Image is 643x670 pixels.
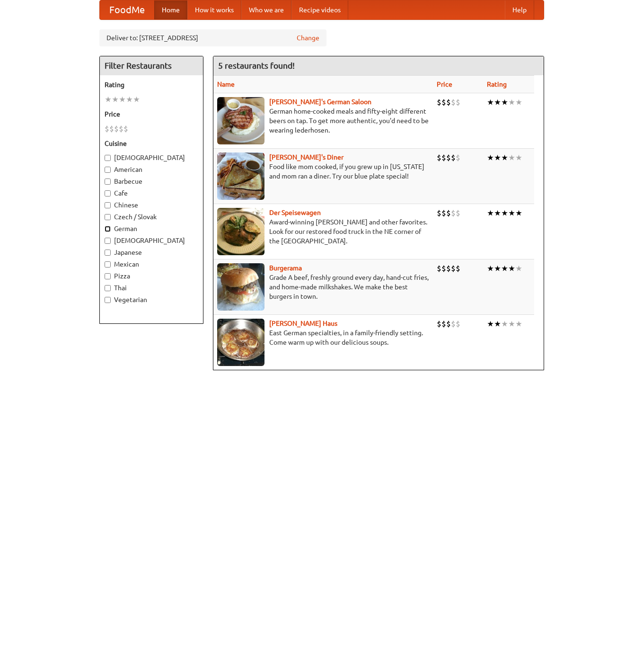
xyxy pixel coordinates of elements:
[105,124,109,134] li: $
[217,208,264,255] img: speisewagen.jpg
[508,319,515,329] li: ★
[494,319,501,329] li: ★
[494,263,501,274] li: ★
[105,165,198,174] label: American
[187,0,241,19] a: How it works
[487,152,494,163] li: ★
[441,208,446,218] li: $
[451,97,456,107] li: $
[451,263,456,274] li: $
[105,259,198,269] label: Mexican
[119,94,126,105] li: ★
[105,273,111,279] input: Pizza
[100,56,203,75] h4: Filter Restaurants
[100,0,154,19] a: FoodMe
[217,319,264,366] img: kohlhaus.jpg
[105,250,111,256] input: Japanese
[105,238,111,244] input: [DEMOGRAPHIC_DATA]
[99,29,326,46] div: Deliver to: [STREET_ADDRESS]
[487,208,494,218] li: ★
[451,152,456,163] li: $
[501,97,508,107] li: ★
[446,152,451,163] li: $
[446,319,451,329] li: $
[105,200,198,210] label: Chinese
[437,208,441,218] li: $
[456,97,460,107] li: $
[105,226,111,232] input: German
[217,97,264,144] img: esthers.jpg
[123,124,128,134] li: $
[105,236,198,245] label: [DEMOGRAPHIC_DATA]
[105,248,198,257] label: Japanese
[441,97,446,107] li: $
[437,319,441,329] li: $
[437,97,441,107] li: $
[456,152,460,163] li: $
[119,124,123,134] li: $
[451,208,456,218] li: $
[501,319,508,329] li: ★
[269,320,337,327] a: [PERSON_NAME] Haus
[114,124,119,134] li: $
[105,153,198,162] label: [DEMOGRAPHIC_DATA]
[105,139,198,148] h5: Cuisine
[441,152,446,163] li: $
[217,328,429,347] p: East German specialties, in a family-friendly setting. Come warm up with our delicious soups.
[217,80,235,88] a: Name
[269,98,371,106] a: [PERSON_NAME]'s German Saloon
[291,0,348,19] a: Recipe videos
[105,167,111,173] input: American
[446,263,451,274] li: $
[437,152,441,163] li: $
[105,109,198,119] h5: Price
[437,263,441,274] li: $
[487,97,494,107] li: ★
[501,208,508,218] li: ★
[456,263,460,274] li: $
[105,177,198,186] label: Barbecue
[217,273,429,301] p: Grade A beef, freshly ground every day, hand-cut fries, and home-made milkshakes. We make the bes...
[218,61,295,70] ng-pluralize: 5 restaurants found!
[105,202,111,208] input: Chinese
[451,319,456,329] li: $
[105,212,198,222] label: Czech / Slovak
[487,80,507,88] a: Rating
[269,153,344,161] a: [PERSON_NAME]'s Diner
[126,94,133,105] li: ★
[105,214,111,220] input: Czech / Slovak
[105,155,111,161] input: [DEMOGRAPHIC_DATA]
[217,162,429,181] p: Food like mom cooked, if you grew up in [US_STATE] and mom ran a diner. Try our blue plate special!
[515,208,522,218] li: ★
[217,263,264,311] img: burgerama.jpg
[269,209,321,216] b: Der Speisewagen
[441,263,446,274] li: $
[446,208,451,218] li: $
[217,107,429,135] p: German home-cooked meals and fifty-eight different beers on tap. To get more authentic, you'd nee...
[456,208,460,218] li: $
[105,179,111,185] input: Barbecue
[508,263,515,274] li: ★
[508,208,515,218] li: ★
[494,152,501,163] li: ★
[515,152,522,163] li: ★
[105,80,198,89] h5: Rating
[456,319,460,329] li: $
[269,264,302,272] a: Burgerama
[487,319,494,329] li: ★
[446,97,451,107] li: $
[105,271,198,281] label: Pizza
[133,94,140,105] li: ★
[105,188,198,198] label: Cafe
[501,152,508,163] li: ★
[441,319,446,329] li: $
[297,33,319,43] a: Change
[515,263,522,274] li: ★
[508,152,515,163] li: ★
[494,208,501,218] li: ★
[105,283,198,293] label: Thai
[515,319,522,329] li: ★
